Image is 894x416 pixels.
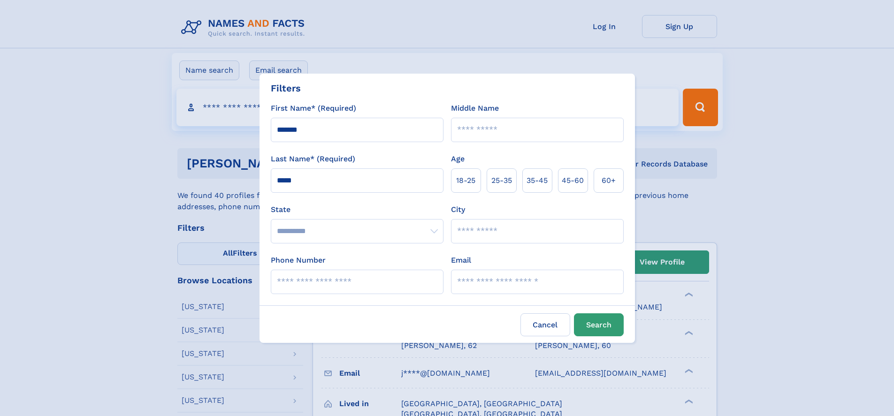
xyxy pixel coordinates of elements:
span: 35‑45 [527,175,548,186]
label: First Name* (Required) [271,103,356,114]
label: City [451,204,465,215]
span: 60+ [602,175,616,186]
label: State [271,204,443,215]
div: Filters [271,81,301,95]
label: Last Name* (Required) [271,153,355,165]
span: 45‑60 [562,175,584,186]
label: Cancel [520,313,570,336]
button: Search [574,313,624,336]
span: 25‑35 [491,175,512,186]
label: Email [451,255,471,266]
label: Phone Number [271,255,326,266]
span: 18‑25 [456,175,475,186]
label: Age [451,153,465,165]
label: Middle Name [451,103,499,114]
